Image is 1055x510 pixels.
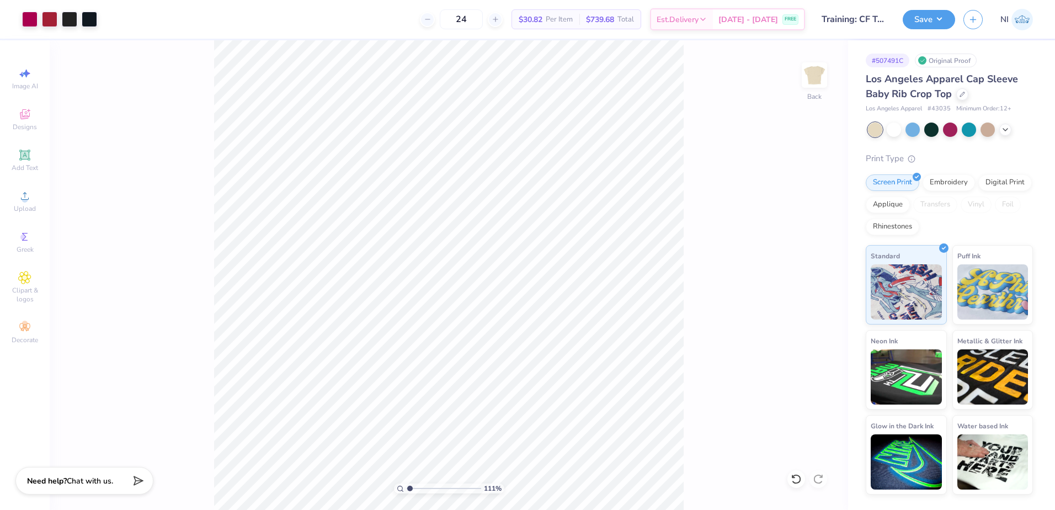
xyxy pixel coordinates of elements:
[923,174,975,191] div: Embroidery
[1000,13,1009,26] span: NI
[871,264,942,320] img: Standard
[813,8,894,30] input: Untitled Design
[484,484,502,493] span: 111 %
[657,14,699,25] span: Est. Delivery
[871,250,900,262] span: Standard
[807,92,822,102] div: Back
[928,104,951,114] span: # 43035
[6,286,44,304] span: Clipart & logos
[957,250,981,262] span: Puff Ink
[519,14,542,25] span: $30.82
[913,196,957,213] div: Transfers
[1000,9,1033,30] a: NI
[871,335,898,347] span: Neon Ink
[866,54,909,67] div: # 507491C
[903,10,955,29] button: Save
[67,476,113,486] span: Chat with us.
[866,72,1018,100] span: Los Angeles Apparel Cap Sleeve Baby Rib Crop Top
[871,434,942,490] img: Glow in the Dark Ink
[957,420,1008,432] span: Water based Ink
[866,219,919,235] div: Rhinestones
[17,245,34,254] span: Greek
[866,152,1033,165] div: Print Type
[546,14,573,25] span: Per Item
[871,349,942,405] img: Neon Ink
[995,196,1021,213] div: Foil
[785,15,796,23] span: FREE
[27,476,67,486] strong: Need help?
[871,420,934,432] span: Glow in the Dark Ink
[866,104,922,114] span: Los Angeles Apparel
[957,264,1029,320] img: Puff Ink
[586,14,614,25] span: $739.68
[1011,9,1033,30] img: Nicole Isabelle Dimla
[978,174,1032,191] div: Digital Print
[961,196,992,213] div: Vinyl
[866,196,910,213] div: Applique
[915,54,977,67] div: Original Proof
[12,336,38,344] span: Decorate
[957,434,1029,490] img: Water based Ink
[957,335,1022,347] span: Metallic & Glitter Ink
[13,123,37,131] span: Designs
[803,64,825,86] img: Back
[14,204,36,213] span: Upload
[718,14,778,25] span: [DATE] - [DATE]
[440,9,483,29] input: – –
[12,163,38,172] span: Add Text
[957,349,1029,405] img: Metallic & Glitter Ink
[12,82,38,91] span: Image AI
[617,14,634,25] span: Total
[956,104,1011,114] span: Minimum Order: 12 +
[866,174,919,191] div: Screen Print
